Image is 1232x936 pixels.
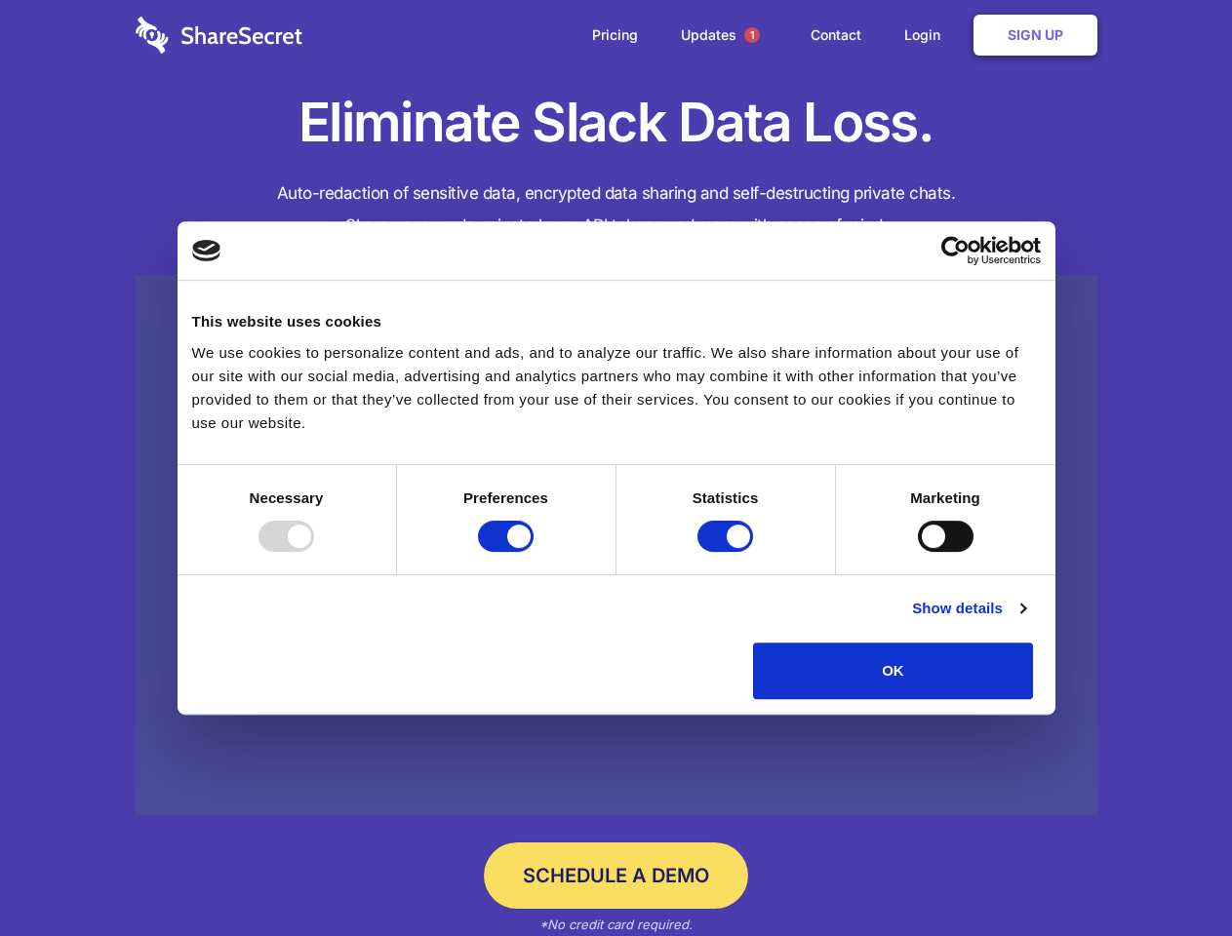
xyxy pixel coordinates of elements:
em: *No credit card required. [539,916,693,932]
a: Usercentrics Cookiebot - opens in a new window [870,236,1041,265]
a: Contact [791,5,881,65]
h1: Eliminate Slack Data Loss. [136,88,1097,158]
span: 1 [744,27,760,43]
div: This website uses cookies [192,310,1041,333]
a: Login [885,5,970,65]
button: OK [753,643,1033,699]
a: Wistia video thumbnail [136,275,1097,816]
strong: Statistics [693,489,759,506]
a: Sign Up [974,15,1097,56]
a: Show details [912,597,1025,620]
strong: Preferences [463,489,548,506]
a: Schedule a Demo [484,842,748,909]
strong: Marketing [910,489,980,506]
strong: Necessary [250,489,324,506]
img: logo [192,240,221,261]
a: Pricing [573,5,657,65]
div: We use cookies to personalize content and ads, and to analyze our traffic. We also share informat... [192,341,1041,435]
img: logo-wordmark-white-trans-d4663122ce5f474addd5e946df7df03e33cb6a1c49d2221995e7729f52c070b2.svg [136,17,302,54]
h4: Auto-redaction of sensitive data, encrypted data sharing and self-destructing private chats. Shar... [136,177,1097,242]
